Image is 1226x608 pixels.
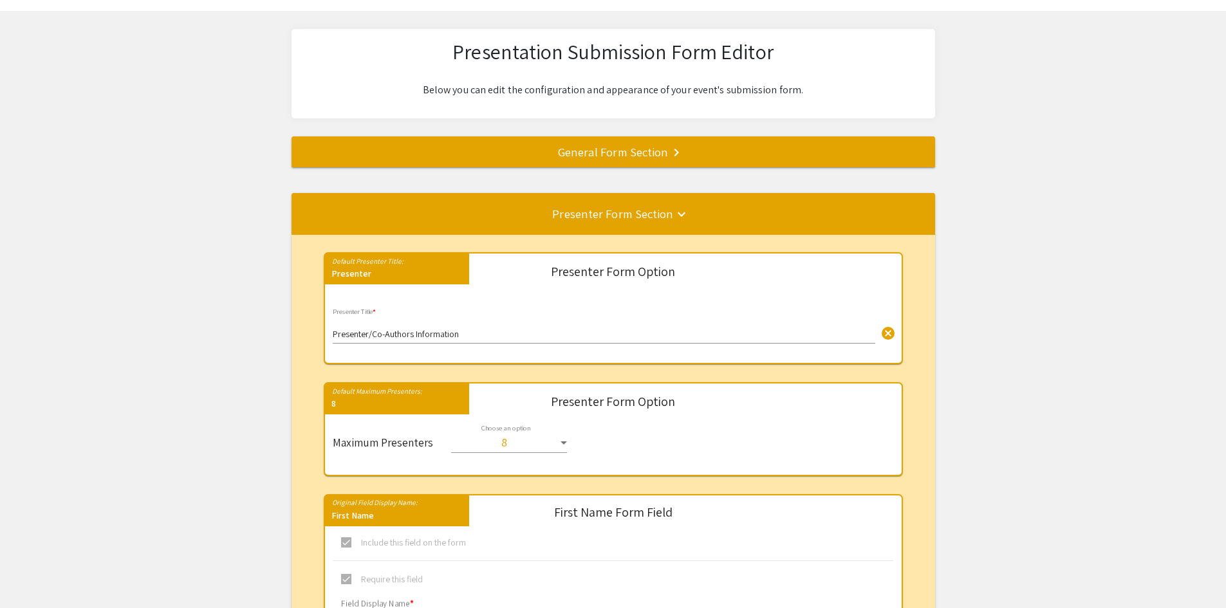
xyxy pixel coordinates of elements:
[875,319,901,345] button: clear
[302,39,925,64] h2: Presentation Submission Form Editor
[669,145,684,160] mat-icon: keyboard_arrow_right
[292,193,935,234] mat-expansion-panel-header: Presenter Form Section
[292,136,935,167] mat-expansion-panel-header: General Form Section
[325,494,418,507] mat-label: Original Field Display Name:
[551,264,675,279] h5: Presenter Form Option
[325,397,469,414] div: 8
[333,329,875,340] input: presenter title
[554,506,673,519] div: First Name Form Field
[325,383,422,396] mat-label: Default Maximum Presenters:
[302,82,925,98] p: Below you can edit the configuration and appearance of your event's submission form.
[10,550,55,598] iframe: Chat
[333,436,433,449] mat-label: Maximum Presenters
[674,207,689,222] mat-icon: keyboard_arrow_down
[292,205,935,223] div: Presenter Form Section
[325,267,469,284] div: Presenter
[292,143,935,161] div: General Form Section
[325,253,404,266] mat-label: Default Presenter Title:
[325,509,469,526] div: First Name
[551,394,675,409] h5: Presenter Form Option
[361,535,466,550] span: Include this field on the form
[361,571,423,587] span: Require this field
[880,326,896,341] span: cancel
